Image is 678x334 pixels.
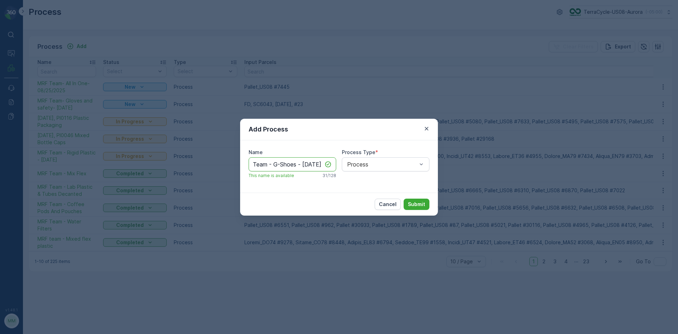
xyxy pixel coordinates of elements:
[379,201,397,208] p: Cancel
[404,199,429,210] button: Submit
[408,201,425,208] p: Submit
[342,149,375,155] label: Process Type
[249,173,294,178] span: This name is available
[375,199,401,210] button: Cancel
[249,149,263,155] label: Name
[322,173,336,178] p: 31 / 128
[249,124,288,134] p: Add Process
